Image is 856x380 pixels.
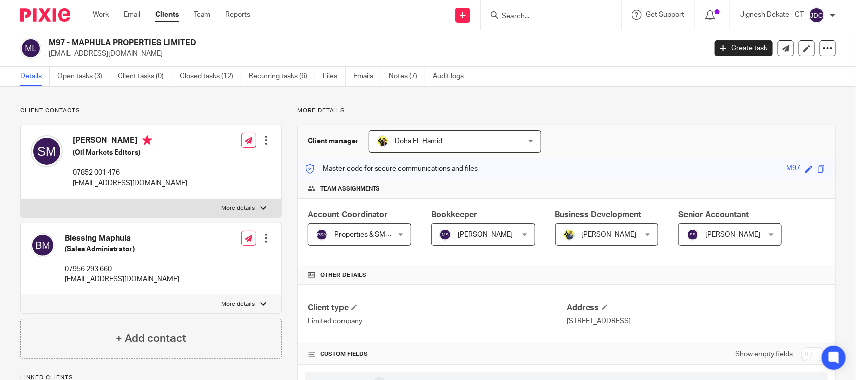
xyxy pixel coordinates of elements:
a: Create task [715,40,773,56]
span: Bookkeeper [431,211,477,219]
span: Team assignments [320,185,380,193]
div: M97 [786,163,800,175]
a: Notes (7) [389,67,425,86]
p: [EMAIL_ADDRESS][DOMAIN_NAME] [49,49,700,59]
h5: (Oil Markets Editors) [73,148,187,158]
h4: + Add contact [116,331,186,346]
h5: (Sales Administrator) [65,244,179,254]
p: Client contacts [20,107,282,115]
span: [PERSON_NAME] [458,231,513,238]
p: More details [297,107,836,115]
a: Team [194,10,210,20]
span: Doha EL Hamid [395,138,443,145]
a: Email [124,10,140,20]
h3: Client manager [308,136,359,146]
span: Account Coordinator [308,211,388,219]
img: svg%3E [809,7,825,23]
a: Client tasks (0) [118,67,172,86]
span: Senior Accountant [678,211,749,219]
span: Business Development [555,211,642,219]
a: Emails [353,67,381,86]
h4: Client type [308,303,567,313]
a: Reports [225,10,250,20]
span: [PERSON_NAME] [705,231,760,238]
h4: CUSTOM FIELDS [308,350,567,358]
a: Closed tasks (12) [180,67,241,86]
i: Primary [142,135,152,145]
p: [EMAIL_ADDRESS][DOMAIN_NAME] [73,178,187,188]
img: svg%3E [31,233,55,257]
p: 07852 001 476 [73,168,187,178]
p: Master code for secure communications and files [305,164,478,174]
a: Open tasks (3) [57,67,110,86]
img: Doha-Starbridge.jpg [377,135,389,147]
h4: [PERSON_NAME] [73,135,187,148]
img: svg%3E [687,229,699,241]
p: Jignesh Dekate - CT [740,10,804,20]
img: Dennis-Starbridge.jpg [563,229,575,241]
a: Details [20,67,50,86]
p: 07956 293 660 [65,264,179,274]
p: [STREET_ADDRESS] [567,316,825,326]
p: More details [222,300,255,308]
a: Files [323,67,346,86]
span: [PERSON_NAME] [582,231,637,238]
h4: Blessing Maphula [65,233,179,244]
img: Pixie [20,8,70,22]
a: Work [93,10,109,20]
h2: M97 - MAPHULA PROPERTIES LIMITED [49,38,569,48]
p: [EMAIL_ADDRESS][DOMAIN_NAME] [65,274,179,284]
p: Limited company [308,316,567,326]
h4: Address [567,303,825,313]
input: Search [501,12,591,21]
img: svg%3E [31,135,63,167]
p: More details [222,204,255,212]
img: svg%3E [316,229,328,241]
img: svg%3E [20,38,41,59]
a: Audit logs [433,67,471,86]
img: svg%3E [439,229,451,241]
span: Other details [320,271,366,279]
label: Show empty fields [735,349,793,359]
span: Get Support [646,11,684,18]
span: Properties & SMEs - AC [334,231,408,238]
a: Clients [155,10,179,20]
a: Recurring tasks (6) [249,67,315,86]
